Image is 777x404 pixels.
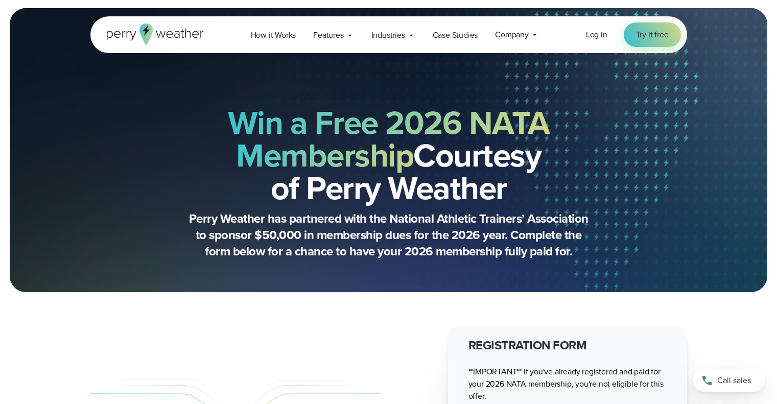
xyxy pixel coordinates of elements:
[624,22,681,47] a: Try it free
[142,106,636,204] h2: Courtesy of Perry Weather
[184,210,593,259] p: Perry Weather has partnered with the National Athletic Trainers’ Association to sponsor $50,000 i...
[424,25,487,45] a: Case Studies
[251,29,296,41] span: How it Works
[495,29,529,41] span: Company
[693,369,765,392] a: Call sales
[586,29,607,40] span: Log in
[433,29,478,41] span: Case Studies
[242,25,305,45] a: How it Works
[468,336,587,354] strong: REGISTRATION FORM
[228,99,550,179] strong: Win a Free 2026 NATA Membership
[636,29,669,41] span: Try it free
[586,29,607,41] a: Log in
[371,29,405,41] span: Industries
[717,374,751,387] span: Call sales
[313,29,343,41] span: Features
